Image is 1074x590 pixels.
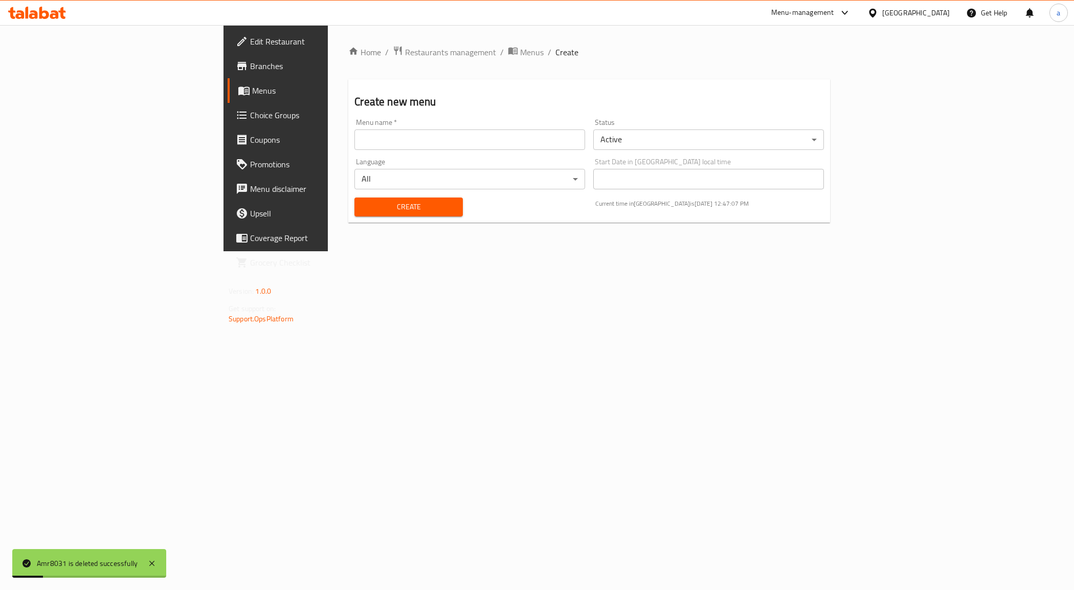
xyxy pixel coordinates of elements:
span: Restaurants management [405,46,496,58]
span: Coupons [250,134,395,146]
a: Promotions [228,152,403,177]
div: [GEOGRAPHIC_DATA] [882,7,950,18]
a: Support.OpsPlatform [229,312,294,325]
span: Create [555,46,578,58]
nav: breadcrumb [348,46,830,59]
div: Menu-management [771,7,834,19]
span: Menus [520,46,544,58]
a: Upsell [228,201,403,226]
a: Choice Groups [228,103,403,127]
a: Menus [228,78,403,103]
span: Create [363,201,454,213]
a: Coverage Report [228,226,403,250]
a: Edit Restaurant [228,29,403,54]
span: Choice Groups [250,109,395,121]
span: Menus [252,84,395,97]
a: Coupons [228,127,403,152]
a: Menus [508,46,544,59]
a: Menu disclaimer [228,177,403,201]
span: Get support on: [229,302,276,315]
li: / [548,46,551,58]
a: Grocery Checklist [228,250,403,275]
span: Coverage Report [250,232,395,244]
span: Promotions [250,158,395,170]
h2: Create new menu [354,94,824,110]
span: Grocery Checklist [250,256,395,269]
div: Active [593,129,824,150]
span: Menu disclaimer [250,183,395,195]
span: Branches [250,60,395,72]
li: / [500,46,504,58]
span: Version: [229,285,254,298]
a: Restaurants management [393,46,496,59]
p: Current time in [GEOGRAPHIC_DATA] is [DATE] 12:47:07 PM [595,199,824,208]
span: Edit Restaurant [250,35,395,48]
div: Amr8031 is deleted successfully [37,558,138,569]
a: Branches [228,54,403,78]
span: a [1057,7,1060,18]
input: Please enter Menu name [354,129,585,150]
span: Upsell [250,207,395,220]
button: Create [354,198,462,216]
span: 1.0.0 [255,285,271,298]
div: All [354,169,585,189]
